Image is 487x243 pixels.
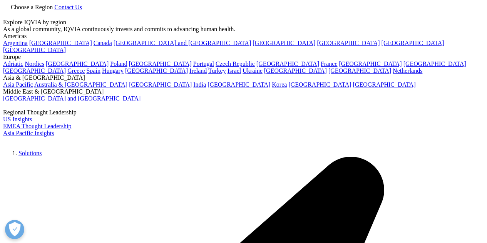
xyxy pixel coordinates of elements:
div: Europe [3,54,484,60]
a: Asia Pacific Insights [3,130,54,136]
a: [GEOGRAPHIC_DATA] and [GEOGRAPHIC_DATA] [114,40,251,46]
div: Americas [3,33,484,40]
a: Korea [272,81,287,88]
div: Middle East & [GEOGRAPHIC_DATA] [3,88,484,95]
a: Contact Us [54,4,82,10]
a: Hungary [102,67,124,74]
a: Netherlands [393,67,422,74]
a: [GEOGRAPHIC_DATA] [208,81,270,88]
a: [GEOGRAPHIC_DATA] [339,60,402,67]
a: [GEOGRAPHIC_DATA] [382,40,444,46]
a: [GEOGRAPHIC_DATA] [3,47,66,53]
a: [GEOGRAPHIC_DATA] [253,40,315,46]
a: [GEOGRAPHIC_DATA] [129,60,192,67]
a: Nordics [25,60,44,67]
div: Explore IQVIA by region [3,19,484,26]
a: Adriatic [3,60,23,67]
a: Asia Pacific [3,81,33,88]
a: Argentina [3,40,28,46]
button: Open Preferences [5,220,24,239]
a: [GEOGRAPHIC_DATA] and [GEOGRAPHIC_DATA] [3,95,141,102]
a: [GEOGRAPHIC_DATA] [3,67,66,74]
a: [GEOGRAPHIC_DATA] [129,81,192,88]
a: Ukraine [243,67,263,74]
a: Portugal [193,60,214,67]
a: France [321,60,338,67]
div: Asia & [GEOGRAPHIC_DATA] [3,74,484,81]
a: [GEOGRAPHIC_DATA] [125,67,188,74]
a: Solutions [18,150,42,156]
a: [GEOGRAPHIC_DATA] [353,81,416,88]
a: Greece [67,67,85,74]
a: Ireland [189,67,207,74]
a: Australia & [GEOGRAPHIC_DATA] [34,81,127,88]
a: [GEOGRAPHIC_DATA] [288,81,351,88]
a: [GEOGRAPHIC_DATA] [256,60,319,67]
a: Israel [228,67,241,74]
a: India [193,81,206,88]
a: [GEOGRAPHIC_DATA] [317,40,380,46]
div: As a global community, IQVIA continuously invests and commits to advancing human health. [3,26,484,33]
a: [GEOGRAPHIC_DATA] [29,40,92,46]
a: Spain [86,67,100,74]
span: Choose a Region [11,4,53,10]
a: [GEOGRAPHIC_DATA] [328,67,391,74]
a: Canada [94,40,112,46]
a: Poland [110,60,127,67]
a: Czech Republic [216,60,255,67]
a: Turkey [208,67,226,74]
a: [GEOGRAPHIC_DATA] [264,67,327,74]
a: [GEOGRAPHIC_DATA] [46,60,109,67]
div: Regional Thought Leadership [3,109,484,116]
a: [GEOGRAPHIC_DATA] [403,60,466,67]
a: US Insights [3,116,32,122]
a: EMEA Thought Leadership [3,123,71,129]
